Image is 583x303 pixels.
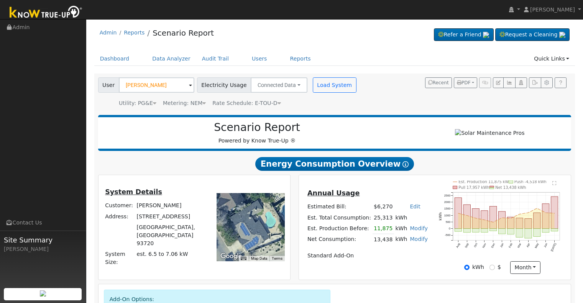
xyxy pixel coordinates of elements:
circle: onclick="" [501,217,503,218]
span: PDF [457,80,471,85]
circle: onclick="" [537,208,538,209]
button: PDF [454,77,477,88]
button: Export Interval Data [529,77,541,88]
text: Dec [491,242,496,249]
circle: onclick="" [466,215,468,216]
rect: onclick="" [507,217,514,229]
text: Nov [482,242,487,249]
a: Request a Cleaning [495,28,570,41]
text: [DATE] [550,242,557,252]
button: Connected Data [251,77,307,93]
u: System Details [105,188,162,196]
h2: Scenario Report [106,121,408,134]
rect: onclick="" [481,211,488,229]
text: 1500 [444,207,450,210]
circle: onclick="" [484,219,485,221]
input: kWh [464,265,470,270]
input: $ [489,265,495,270]
a: Reports [124,29,145,36]
rect: onclick="" [463,205,470,229]
td: Standard Add-On [306,251,429,261]
circle: onclick="" [510,218,511,219]
i: Show Help [402,161,409,167]
rect: onclick="" [507,229,514,234]
text: Jan [499,242,504,248]
span: est. 6.5 to 7.06 kW [137,251,188,257]
a: Edit [410,203,420,210]
td: kWh [394,234,409,245]
rect: onclick="" [490,206,497,228]
a: Quick Links [528,52,575,66]
img: retrieve [40,290,46,296]
a: Modify [410,236,428,242]
a: Open this area in Google Maps (opens a new window) [218,251,244,261]
text: Feb [508,242,513,248]
rect: onclick="" [534,213,540,229]
text: Sep [464,242,470,249]
rect: onclick="" [499,229,506,234]
a: Dashboard [94,52,135,66]
td: 25,313 [373,212,394,223]
td: System Size [135,249,206,268]
img: retrieve [559,32,565,38]
span: User [98,77,119,93]
button: Edit User [493,77,504,88]
div: Metering: NEM [163,99,206,107]
a: Terms [272,256,282,260]
rect: onclick="" [490,229,497,231]
text:  [552,181,557,185]
rect: onclick="" [481,229,488,233]
text: kWh [439,212,443,221]
a: Admin [100,29,117,36]
text: Aug [455,242,461,249]
td: [GEOGRAPHIC_DATA], [GEOGRAPHIC_DATA] 93720 [135,222,206,249]
span: Energy Consumption Overview [255,157,414,171]
span: Site Summary [4,235,82,245]
text: 2000 [444,200,450,204]
span: [PERSON_NAME] [530,7,575,13]
td: Estimated Bill: [306,201,372,212]
td: [STREET_ADDRESS] [135,211,206,222]
div: Powered by Know True-Up ® [102,121,412,145]
td: 13,438 [373,234,394,245]
circle: onclick="" [554,213,555,214]
rect: onclick="" [455,229,461,231]
circle: onclick="" [545,212,547,213]
rect: onclick="" [525,219,532,229]
u: Annual Usage [307,189,360,197]
span: Electricity Usage [197,77,251,93]
button: Recent [425,77,452,88]
text: Mar [517,242,522,249]
text: Est. Production 11,875 kWh [459,180,512,184]
button: Load System [313,77,356,93]
img: retrieve [483,32,489,38]
a: Scenario Report [153,28,214,38]
td: kWh [394,223,409,234]
td: kWh [394,212,429,223]
button: Keyboard shortcuts [241,256,246,261]
rect: onclick="" [516,229,523,237]
img: Solar Maintenance Pros [455,129,524,137]
circle: onclick="" [493,222,494,223]
circle: onclick="" [519,214,520,215]
text: Apr [526,242,531,248]
circle: onclick="" [458,213,459,214]
rect: onclick="" [525,229,532,238]
a: Data Analyzer [146,52,196,66]
span: Alias: HETOUDN [212,100,281,106]
text: May [534,242,540,249]
circle: onclick="" [475,218,476,219]
a: Modify [410,225,428,231]
button: Settings [541,77,553,88]
img: Google [218,251,244,261]
rect: onclick="" [534,229,540,237]
div: [PERSON_NAME] [4,245,82,253]
text: Net 13,438 kWh [496,185,526,190]
rect: onclick="" [455,198,461,229]
td: $6,270 [373,201,394,212]
text: Push -4,518 kWh [514,180,547,184]
button: Map Data [251,256,267,261]
button: Multi-Series Graph [503,77,515,88]
rect: onclick="" [551,229,558,231]
text: Jun [543,242,548,248]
